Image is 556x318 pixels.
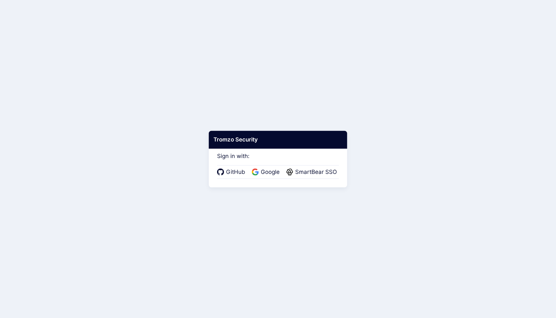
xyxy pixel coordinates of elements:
a: GitHub [217,168,247,177]
div: Sign in with: [217,144,339,179]
div: Tromzo Security [209,131,347,149]
span: Google [259,168,282,177]
a: SmartBear SSO [286,168,339,177]
span: SmartBear SSO [293,168,339,177]
a: Google [252,168,282,177]
span: GitHub [224,168,247,177]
